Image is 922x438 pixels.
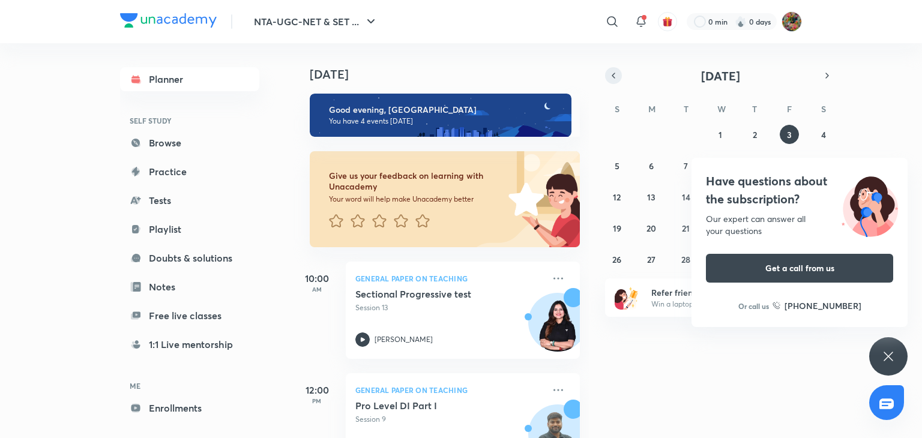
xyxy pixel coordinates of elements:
[719,129,722,140] abbr: October 1, 2025
[120,332,259,356] a: 1:1 Live mentorship
[658,12,677,31] button: avatar
[647,191,655,203] abbr: October 13, 2025
[355,288,505,300] h5: Sectional Progressive test
[642,187,661,206] button: October 13, 2025
[701,68,740,84] span: [DATE]
[120,217,259,241] a: Playlist
[711,125,730,144] button: October 1, 2025
[646,223,656,234] abbr: October 20, 2025
[735,16,747,28] img: streak
[782,11,802,32] img: Kumkum Bhamra
[120,67,259,91] a: Planner
[787,103,792,115] abbr: Friday
[120,110,259,131] h6: SELF STUDY
[615,103,619,115] abbr: Sunday
[681,254,690,265] abbr: October 28, 2025
[607,156,627,175] button: October 5, 2025
[607,250,627,269] button: October 26, 2025
[329,170,504,192] h6: Give us your feedback on learning with Unacademy
[355,302,544,313] p: Session 13
[607,187,627,206] button: October 12, 2025
[329,194,504,204] p: Your word will help make Unacademy better
[738,301,769,311] p: Or call us
[717,103,726,115] abbr: Wednesday
[745,125,764,144] button: October 2, 2025
[682,223,690,234] abbr: October 21, 2025
[676,218,696,238] button: October 21, 2025
[780,156,799,175] button: October 10, 2025
[468,151,580,247] img: feedback_image
[642,156,661,175] button: October 6, 2025
[773,299,861,312] a: [PHONE_NUMBER]
[293,383,341,397] h5: 12:00
[120,376,259,396] h6: ME
[355,271,544,286] p: General Paper on Teaching
[676,156,696,175] button: October 7, 2025
[752,103,757,115] abbr: Thursday
[120,188,259,212] a: Tests
[780,125,799,144] button: October 3, 2025
[120,396,259,420] a: Enrollments
[355,383,544,397] p: General Paper on Teaching
[814,125,833,144] button: October 4, 2025
[612,254,621,265] abbr: October 26, 2025
[120,13,217,31] a: Company Logo
[615,286,639,310] img: referral
[120,275,259,299] a: Notes
[785,299,861,312] h6: [PHONE_NUMBER]
[329,116,561,126] p: You have 4 events [DATE]
[706,254,893,283] button: Get a call from us
[247,10,385,34] button: NTA-UGC-NET & SET ...
[821,103,826,115] abbr: Saturday
[293,397,341,404] p: PM
[293,286,341,293] p: AM
[615,160,619,172] abbr: October 5, 2025
[120,246,259,270] a: Doubts & solutions
[676,187,696,206] button: October 14, 2025
[745,156,764,175] button: October 9, 2025
[662,16,673,27] img: avatar
[613,191,621,203] abbr: October 12, 2025
[293,271,341,286] h5: 10:00
[684,160,688,172] abbr: October 7, 2025
[832,172,908,237] img: ttu_illustration_new.svg
[642,218,661,238] button: October 20, 2025
[787,129,792,140] abbr: October 3, 2025
[607,218,627,238] button: October 19, 2025
[682,191,690,203] abbr: October 14, 2025
[120,304,259,328] a: Free live classes
[120,160,259,184] a: Practice
[355,400,505,412] h5: Pro Level DI Part I
[676,250,696,269] button: October 28, 2025
[310,94,571,137] img: evening
[613,223,621,234] abbr: October 19, 2025
[120,13,217,28] img: Company Logo
[622,67,819,84] button: [DATE]
[648,103,655,115] abbr: Monday
[375,334,433,345] p: [PERSON_NAME]
[651,286,799,299] h6: Refer friends
[706,213,893,237] div: Our expert can answer all your questions
[821,129,826,140] abbr: October 4, 2025
[529,299,586,357] img: Avatar
[711,156,730,175] button: October 8, 2025
[651,299,799,310] p: Win a laptop, vouchers & more
[814,156,833,175] button: October 11, 2025
[310,67,592,82] h4: [DATE]
[642,250,661,269] button: October 27, 2025
[329,104,561,115] h6: Good evening, [GEOGRAPHIC_DATA]
[649,160,654,172] abbr: October 6, 2025
[647,254,655,265] abbr: October 27, 2025
[120,131,259,155] a: Browse
[684,103,688,115] abbr: Tuesday
[706,172,893,208] h4: Have questions about the subscription?
[355,414,544,425] p: Session 9
[753,129,757,140] abbr: October 2, 2025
